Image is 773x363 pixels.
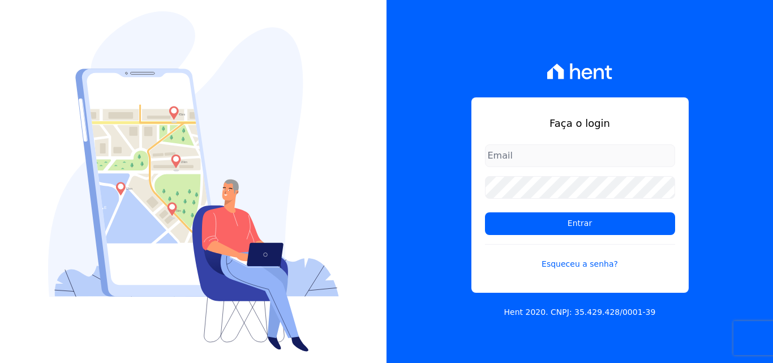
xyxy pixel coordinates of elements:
img: Login [48,11,339,352]
input: Email [485,144,675,167]
h1: Faça o login [485,116,675,131]
a: Esqueceu a senha? [485,244,675,270]
p: Hent 2020. CNPJ: 35.429.428/0001-39 [504,306,656,318]
input: Entrar [485,212,675,235]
